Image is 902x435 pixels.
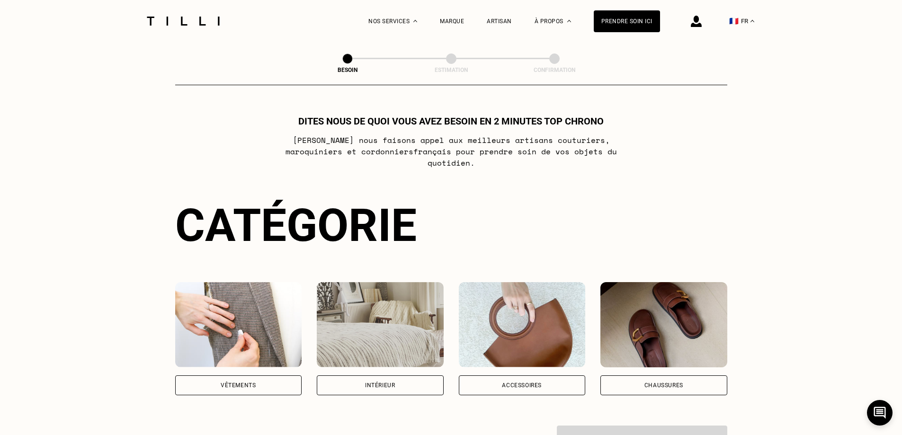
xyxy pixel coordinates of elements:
a: Marque [440,18,464,25]
a: Artisan [487,18,512,25]
p: [PERSON_NAME] nous faisons appel aux meilleurs artisans couturiers , maroquiniers et cordonniers ... [263,134,639,169]
span: 🇫🇷 [729,17,739,26]
img: menu déroulant [750,20,754,22]
div: Intérieur [365,382,395,388]
div: Confirmation [507,67,602,73]
div: Accessoires [502,382,542,388]
img: icône connexion [691,16,702,27]
a: Prendre soin ici [594,10,660,32]
img: Chaussures [600,282,727,367]
div: Vêtements [221,382,256,388]
div: Chaussures [644,382,683,388]
div: Estimation [404,67,499,73]
h1: Dites nous de quoi vous avez besoin en 2 minutes top chrono [298,115,604,127]
div: Catégorie [175,199,727,252]
img: Menu déroulant [413,20,417,22]
img: Intérieur [317,282,444,367]
div: Besoin [300,67,395,73]
img: Menu déroulant à propos [567,20,571,22]
img: Logo du service de couturière Tilli [143,17,223,26]
img: Vêtements [175,282,302,367]
img: Accessoires [459,282,586,367]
